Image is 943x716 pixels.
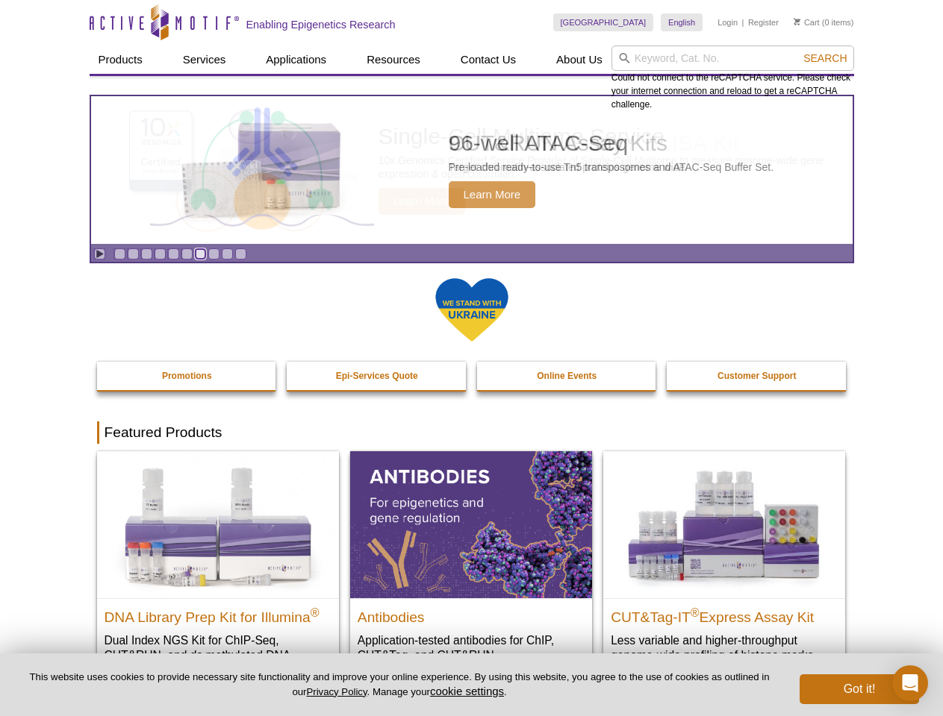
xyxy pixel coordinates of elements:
[800,674,919,704] button: Got it!
[24,671,775,699] p: This website uses cookies to provide necessary site functionality and improve your online experie...
[537,371,597,381] strong: Online Events
[718,17,738,28] a: Login
[742,13,744,31] li: |
[611,45,854,111] div: Could not connect to the reCAPTCHA service. Please check your internet connection and reload to g...
[94,248,105,260] a: Toggle autoplay
[235,248,246,260] a: Go to slide 10
[358,603,585,625] h2: Antibodies
[174,45,235,74] a: Services
[287,362,467,390] a: Epi-Services Quote
[794,18,800,25] img: Your Cart
[311,606,320,618] sup: ®
[114,248,125,260] a: Go to slide 1
[246,18,396,31] h2: Enabling Epigenetics Research
[90,45,152,74] a: Products
[336,371,418,381] strong: Epi-Services Quote
[155,248,166,260] a: Go to slide 4
[547,45,611,74] a: About Us
[141,248,152,260] a: Go to slide 3
[611,45,854,71] input: Keyword, Cat. No.
[611,632,838,663] p: Less variable and higher-throughput genome-wide profiling of histone marks​.
[799,51,851,65] button: Search
[105,632,332,678] p: Dual Index NGS Kit for ChIP-Seq, CUT&RUN, and ds methylated DNA assays.
[452,45,525,74] a: Contact Us
[162,371,212,381] strong: Promotions
[358,45,429,74] a: Resources
[435,277,509,343] img: We Stand With Ukraine
[603,451,845,597] img: CUT&Tag-IT® Express Assay Kit
[168,248,179,260] a: Go to slide 5
[794,13,854,31] li: (0 items)
[97,421,847,444] h2: Featured Products
[477,362,658,390] a: Online Events
[222,248,233,260] a: Go to slide 9
[105,603,332,625] h2: DNA Library Prep Kit for Illumina
[97,362,278,390] a: Promotions
[358,632,585,663] p: Application-tested antibodies for ChIP, CUT&Tag, and CUT&RUN.
[661,13,703,31] a: English
[803,52,847,64] span: Search
[97,451,339,597] img: DNA Library Prep Kit for Illumina
[257,45,335,74] a: Applications
[611,603,838,625] h2: CUT&Tag-IT Express Assay Kit
[553,13,654,31] a: [GEOGRAPHIC_DATA]
[350,451,592,597] img: All Antibodies
[97,451,339,692] a: DNA Library Prep Kit for Illumina DNA Library Prep Kit for Illumina® Dual Index NGS Kit for ChIP-...
[306,686,367,697] a: Privacy Policy
[350,451,592,677] a: All Antibodies Antibodies Application-tested antibodies for ChIP, CUT&Tag, and CUT&RUN.
[667,362,847,390] a: Customer Support
[794,17,820,28] a: Cart
[691,606,700,618] sup: ®
[128,248,139,260] a: Go to slide 2
[718,371,796,381] strong: Customer Support
[181,248,193,260] a: Go to slide 6
[748,17,779,28] a: Register
[603,451,845,677] a: CUT&Tag-IT® Express Assay Kit CUT&Tag-IT®Express Assay Kit Less variable and higher-throughput ge...
[892,665,928,701] div: Open Intercom Messenger
[195,248,206,260] a: Go to slide 7
[208,248,220,260] a: Go to slide 8
[430,685,504,697] button: cookie settings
